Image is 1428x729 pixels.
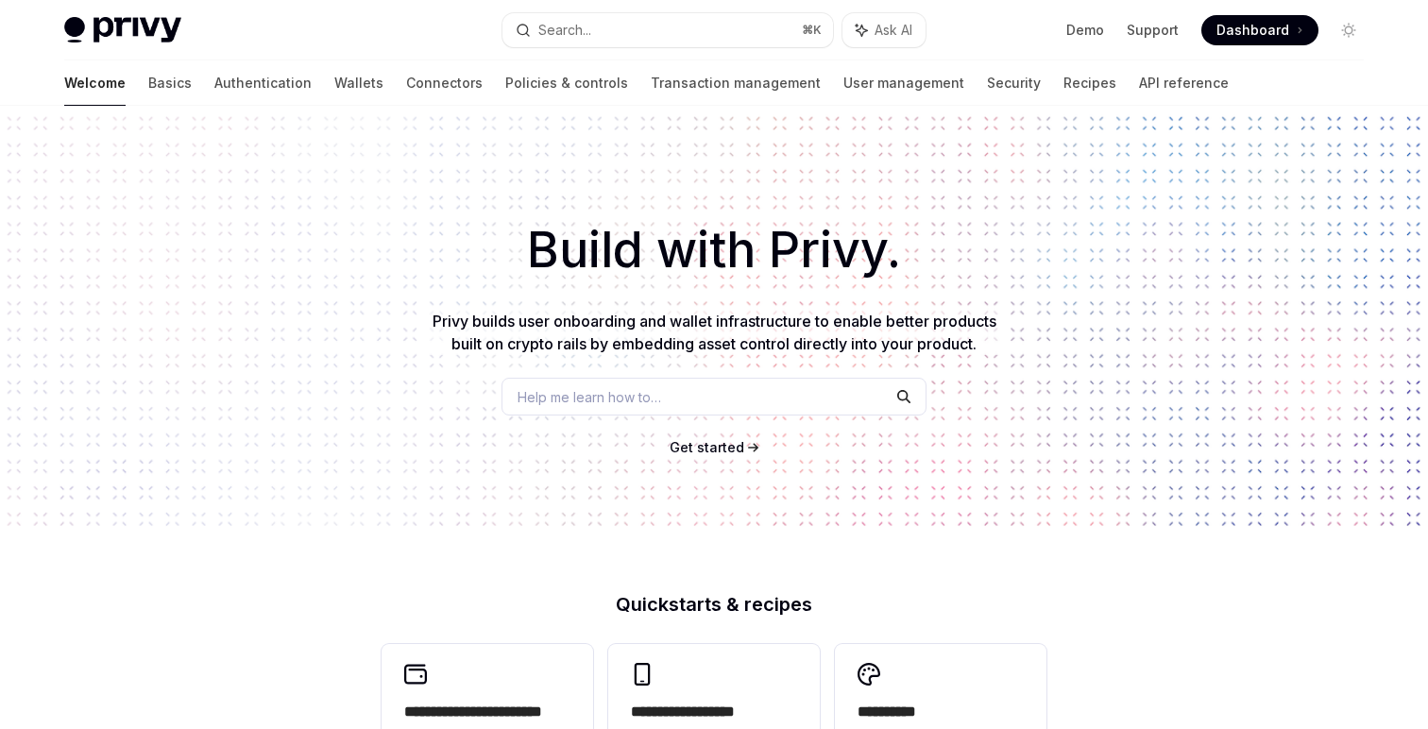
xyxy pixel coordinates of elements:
span: ⌘ K [802,23,822,38]
a: Get started [670,438,744,457]
img: light logo [64,17,181,43]
a: Demo [1066,21,1104,40]
a: Dashboard [1201,15,1318,45]
button: Search...⌘K [502,13,833,47]
a: Wallets [334,60,383,106]
a: Recipes [1063,60,1116,106]
a: Transaction management [651,60,821,106]
button: Toggle dark mode [1334,15,1364,45]
a: API reference [1139,60,1229,106]
span: Dashboard [1216,21,1289,40]
a: Policies & controls [505,60,628,106]
button: Ask AI [842,13,926,47]
h2: Quickstarts & recipes [382,595,1046,614]
span: Privy builds user onboarding and wallet infrastructure to enable better products built on crypto ... [433,312,996,353]
a: Basics [148,60,192,106]
a: Welcome [64,60,126,106]
a: Security [987,60,1041,106]
div: Search... [538,19,591,42]
span: Ask AI [875,21,912,40]
a: User management [843,60,964,106]
span: Help me learn how to… [518,387,661,407]
a: Connectors [406,60,483,106]
a: Authentication [214,60,312,106]
span: Get started [670,439,744,455]
a: Support [1127,21,1179,40]
h1: Build with Privy. [30,213,1398,287]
